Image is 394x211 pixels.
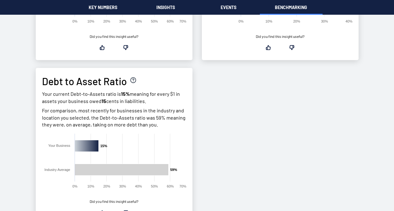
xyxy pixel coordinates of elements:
[42,107,186,128] p: For comparison, most recently for businesses in the industry and location you selected, the Debt-...
[119,19,126,23] text: 30%
[103,184,110,188] text: 20%
[179,19,186,23] text: 70%
[75,164,168,176] rect: Industry Average, 59.
[119,184,126,188] text: 30%
[293,19,300,23] text: 20%
[42,90,186,105] p: Your current Debt-to-Assets ratio is meaning for every $1 in assets your business owed cents in l...
[42,74,127,88] h3: Debt to Asset Ratio
[259,41,277,54] button: this information was useful
[117,41,135,54] button: this information was not useful
[48,144,70,147] text: Your Business
[103,19,110,23] text: 20%
[167,184,174,188] text: 60%
[102,98,106,104] strong: 15
[100,144,107,148] text: 15%
[256,34,305,39] p: Did you find this insight useful?
[170,168,177,172] text: 59%
[135,184,142,188] text: 40%
[42,131,186,193] div: Chart. Highcharts interactive chart.
[87,184,94,188] text: 10%
[75,140,98,152] rect: Your Business, 15.
[321,19,328,23] text: 30%
[90,34,139,39] p: Did you find this insight useful?
[151,184,158,188] text: 50%
[44,168,70,172] text: Industry Average
[283,41,301,54] button: this information was not useful
[72,184,77,188] text: 0%
[90,199,139,204] p: Did you find this insight useful?
[42,131,186,193] svg: Interactive chart
[265,19,272,23] text: 10%
[93,41,111,54] button: this information was useful
[87,19,94,23] text: 10%
[167,19,174,23] text: 60%
[239,19,244,23] text: 0%
[345,19,352,23] text: 40%
[135,19,142,23] text: 40%
[130,77,136,84] button: Calculation explanation
[72,19,77,23] text: 0%
[151,19,158,23] text: 50%
[179,184,186,188] text: 70%
[121,91,130,97] strong: 15%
